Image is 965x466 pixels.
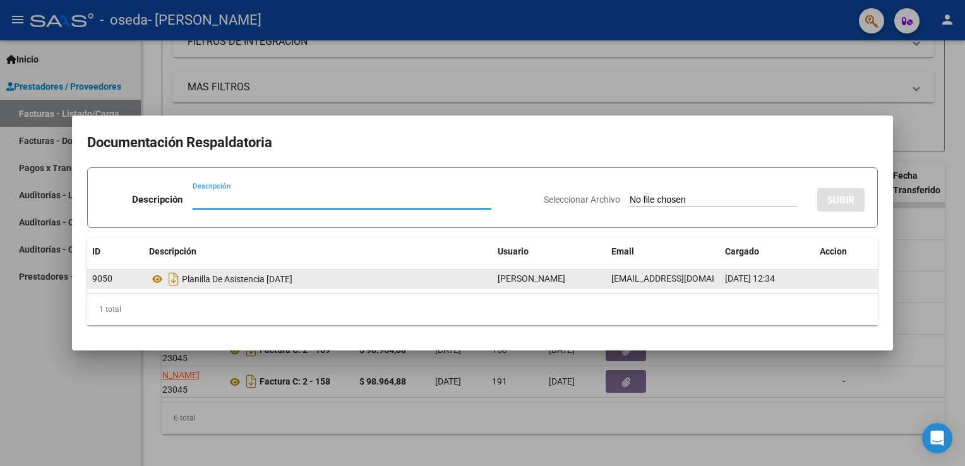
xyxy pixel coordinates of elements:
[725,246,759,256] span: Cargado
[493,238,606,265] datatable-header-cell: Usuario
[149,269,488,289] div: Planilla De Asistencia [DATE]
[87,131,878,155] h2: Documentación Respaldatoria
[725,273,775,284] span: [DATE] 12:34
[611,246,634,256] span: Email
[815,238,878,265] datatable-header-cell: Accion
[87,238,144,265] datatable-header-cell: ID
[92,246,100,256] span: ID
[144,238,493,265] datatable-header-cell: Descripción
[149,246,196,256] span: Descripción
[720,238,815,265] datatable-header-cell: Cargado
[820,246,847,256] span: Accion
[922,423,952,453] div: Open Intercom Messenger
[606,238,720,265] datatable-header-cell: Email
[611,273,752,284] span: [EMAIL_ADDRESS][DOMAIN_NAME]
[817,188,865,212] button: SUBIR
[498,273,565,284] span: [PERSON_NAME]
[132,193,183,207] p: Descripción
[92,273,112,284] span: 9050
[827,194,854,206] span: SUBIR
[87,294,878,325] div: 1 total
[544,194,620,205] span: Seleccionar Archivo
[165,269,182,289] i: Descargar documento
[498,246,529,256] span: Usuario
